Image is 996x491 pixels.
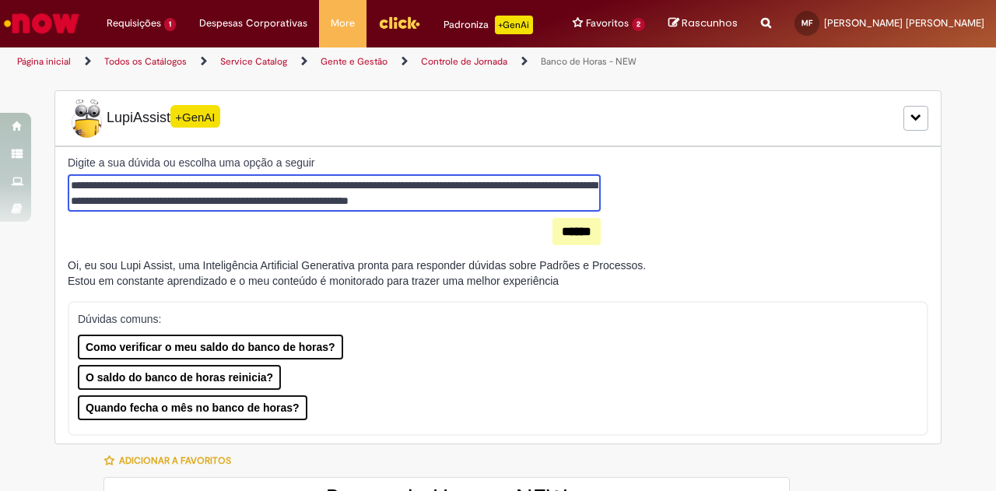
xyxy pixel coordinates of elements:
p: Dúvidas comuns: [78,311,907,327]
span: More [331,16,355,31]
ul: Trilhas de página [12,47,652,76]
a: Banco de Horas - NEW [541,55,637,68]
img: ServiceNow [2,8,82,39]
a: Página inicial [17,55,71,68]
span: Favoritos [586,16,629,31]
span: Requisições [107,16,161,31]
a: Service Catalog [220,55,287,68]
span: +GenAI [170,105,220,128]
span: Rascunhos [682,16,738,30]
button: O saldo do banco de horas reinicia? [78,365,281,390]
img: Lupi [68,99,107,138]
div: Oi, eu sou Lupi Assist, uma Inteligência Artificial Generativa pronta para responder dúvidas sobr... [68,258,646,289]
a: Gente e Gestão [321,55,388,68]
span: MF [801,18,812,28]
a: Controle de Jornada [421,55,507,68]
span: [PERSON_NAME] [PERSON_NAME] [824,16,984,30]
img: click_logo_yellow_360x200.png [378,11,420,34]
span: LupiAssist [68,99,220,138]
button: Adicionar a Favoritos [103,444,240,477]
label: Digite a sua dúvida ou escolha uma opção a seguir [68,155,601,170]
span: Adicionar a Favoritos [119,454,231,467]
a: Rascunhos [668,16,738,31]
span: Despesas Corporativas [199,16,307,31]
p: +GenAi [495,16,533,34]
span: 1 [164,18,176,31]
span: 2 [632,18,645,31]
a: Todos os Catálogos [104,55,187,68]
button: Quando fecha o mês no banco de horas? [78,395,307,420]
div: Padroniza [444,16,533,34]
div: LupiLupiAssist+GenAI [54,90,942,146]
button: Como verificar o meu saldo do banco de horas? [78,335,343,359]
